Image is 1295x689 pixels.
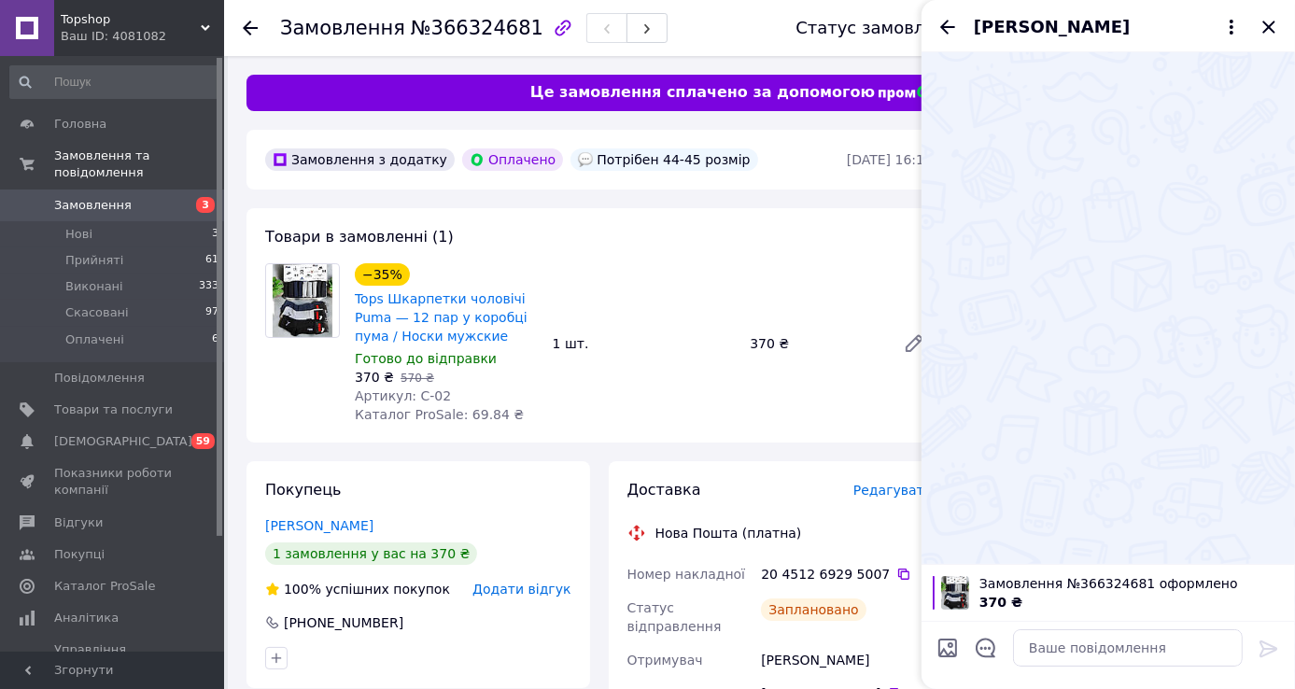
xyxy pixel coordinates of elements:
span: Статус відправлення [627,600,722,634]
span: Каталог ProSale: 69.84 ₴ [355,407,524,422]
span: Замовлення №366324681 оформлено [979,574,1284,593]
div: 20 4512 6929 5007 [761,565,933,584]
span: 100% [284,582,321,597]
span: 370 ₴ [979,595,1022,610]
span: Доставка [627,481,701,499]
span: Відгуки [54,514,103,531]
button: Назад [936,16,959,38]
div: Оплачено [462,148,563,171]
img: :speech_balloon: [578,152,593,167]
span: Показники роботи компанії [54,465,173,499]
span: 6 [212,331,218,348]
div: Статус замовлення [795,19,967,37]
div: −35% [355,263,410,286]
span: Topshop [61,11,201,28]
div: 1 замовлення у вас на 370 ₴ [265,542,477,565]
span: 61 [205,252,218,269]
div: Ваш ID: 4081082 [61,28,224,45]
span: Головна [54,116,106,133]
div: Повернутися назад [243,19,258,37]
div: [PHONE_NUMBER] [282,613,405,632]
div: Замовлення з додатку [265,148,455,171]
div: Потрібен 44-45 розмір [570,148,757,171]
span: Скасовані [65,304,129,321]
div: Заплановано [761,598,866,621]
span: Товари та послуги [54,401,173,418]
span: Отримувач [627,653,703,668]
span: 3 [196,197,215,213]
div: [PERSON_NAME] [757,643,936,677]
span: 370 ₴ [355,370,394,385]
span: Замовлення [54,197,132,214]
div: успішних покупок [265,580,450,598]
span: Оплачені [65,331,124,348]
span: Аналітика [54,610,119,626]
span: Додати відгук [472,582,570,597]
button: Відкрити шаблони відповідей [974,636,998,660]
span: Управління сайтом [54,641,173,675]
span: 3 [212,226,218,243]
span: Готово до відправки [355,351,497,366]
img: 6547106350_w100_h100_tops-noski-muzhskie.jpg [941,576,969,610]
span: 333 [199,278,218,295]
span: Нові [65,226,92,243]
span: Замовлення та повідомлення [54,148,224,181]
span: Замовлення [280,17,405,39]
span: Прийняті [65,252,123,269]
button: Закрити [1258,16,1280,38]
div: 370 ₴ [742,330,888,357]
span: Повідомлення [54,370,145,387]
span: Покупець [265,481,342,499]
span: Артикул: С-02 [355,388,451,403]
a: [PERSON_NAME] [265,518,373,533]
span: Виконані [65,278,123,295]
span: Покупці [54,546,105,563]
div: 1 шт. [545,330,743,357]
span: 570 ₴ [401,372,434,385]
span: Редагувати [853,483,933,498]
img: Tops Шкарпетки чоловічі Puma — 12 пар у коробці пума / Носки мужские [273,264,333,337]
span: [PERSON_NAME] [974,15,1130,39]
button: [PERSON_NAME] [974,15,1243,39]
span: Товари в замовленні (1) [265,228,454,246]
span: 59 [191,433,215,449]
span: Номер накладної [627,567,746,582]
span: Каталог ProSale [54,578,155,595]
div: Нова Пошта (платна) [651,524,807,542]
span: 97 [205,304,218,321]
time: [DATE] 16:19 [847,152,933,167]
a: Редагувати [895,325,933,362]
a: Tops Шкарпетки чоловічі Puma — 12 пар у коробці пума / Носки мужские [355,291,528,344]
span: [DEMOGRAPHIC_DATA] [54,433,192,450]
span: №366324681 [411,17,543,39]
input: Пошук [9,65,220,99]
